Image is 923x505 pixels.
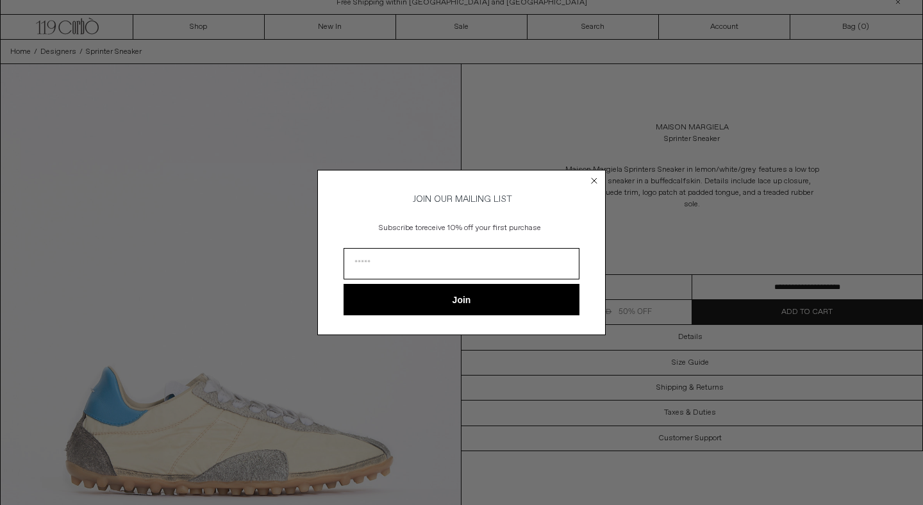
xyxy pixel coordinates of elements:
span: receive 10% off your first purchase [422,223,541,233]
input: Email [344,248,579,279]
span: JOIN OUR MAILING LIST [411,194,512,205]
span: Subscribe to [379,223,422,233]
button: Close dialog [588,174,601,187]
button: Join [344,284,579,315]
